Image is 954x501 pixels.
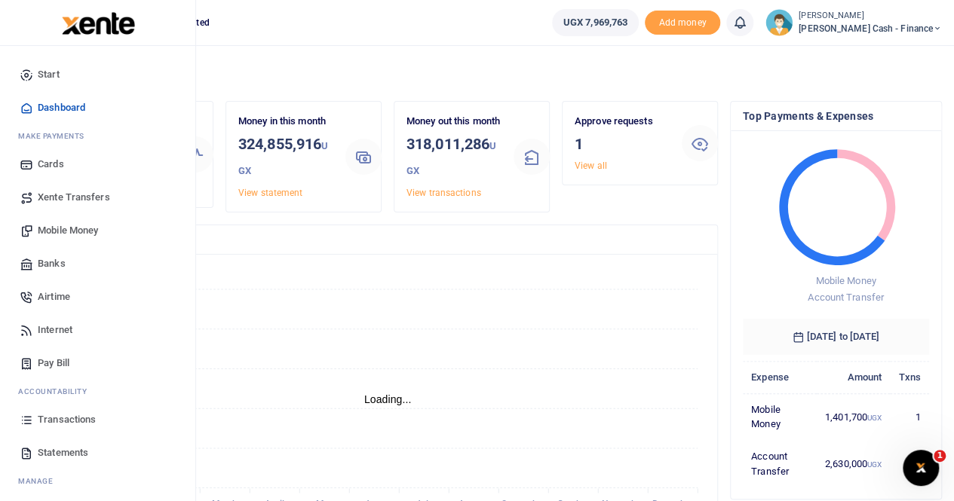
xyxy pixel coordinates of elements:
[38,100,85,115] span: Dashboard
[12,280,183,313] a: Airtime
[406,140,496,176] small: UGX
[890,361,929,393] th: Txns
[38,322,72,338] span: Internet
[575,133,670,155] h3: 1
[238,188,302,198] a: View statement
[934,450,946,462] span: 1
[645,16,720,27] a: Add money
[70,231,705,248] h4: Transactions Overview
[38,412,96,427] span: Transactions
[38,190,110,205] span: Xente Transfers
[26,130,84,142] span: ake Payments
[38,289,70,304] span: Airtime
[890,441,929,487] td: 2
[238,114,333,130] p: Money in this month
[12,124,183,148] li: M
[645,11,720,35] span: Add money
[575,114,670,130] p: Approve requests
[38,67,60,82] span: Start
[903,450,939,486] iframe: Intercom live chat
[364,393,412,405] text: Loading...
[645,11,720,35] li: Toup your wallet
[743,108,929,124] h4: Top Payments & Expenses
[57,65,942,81] h4: Hello Pricillah
[38,157,64,172] span: Cards
[12,313,183,347] a: Internet
[575,160,607,171] a: View all
[552,9,639,36] a: UGX 7,969,763
[12,181,183,214] a: Xente Transfers
[743,361,817,393] th: Expense
[765,9,793,36] img: profile-user
[238,133,333,182] h3: 324,855,916
[743,319,929,355] h6: [DATE] to [DATE]
[12,347,183,380] a: Pay Bill
[12,436,183,469] a: Statements
[743,393,817,440] td: Mobile Money
[546,9,645,36] li: Wallet ballance
[12,403,183,436] a: Transactions
[406,114,502,130] p: Money out this month
[817,441,891,487] td: 2,630,000
[563,15,627,30] span: UGX 7,969,763
[817,361,891,393] th: Amount
[12,247,183,280] a: Banks
[743,441,817,487] td: Account Transfer
[29,386,87,397] span: countability
[62,12,135,35] img: logo-large
[12,58,183,91] a: Start
[12,148,183,181] a: Cards
[12,469,183,493] li: M
[815,275,876,286] span: Mobile Money
[26,475,54,487] span: anage
[38,223,98,238] span: Mobile Money
[406,188,481,198] a: View transactions
[799,22,942,35] span: [PERSON_NAME] Cash - Finance
[808,292,884,303] span: Account Transfer
[867,460,882,469] small: UGX
[12,91,183,124] a: Dashboard
[38,356,69,371] span: Pay Bill
[38,445,88,460] span: Statements
[799,10,942,23] small: [PERSON_NAME]
[12,380,183,403] li: Ac
[817,393,891,440] td: 1,401,700
[238,140,328,176] small: UGX
[406,133,502,182] h3: 318,011,286
[765,9,942,36] a: profile-user [PERSON_NAME] [PERSON_NAME] Cash - Finance
[890,393,929,440] td: 1
[38,256,66,271] span: Banks
[60,17,135,28] a: logo-small logo-large logo-large
[12,214,183,247] a: Mobile Money
[867,414,882,422] small: UGX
